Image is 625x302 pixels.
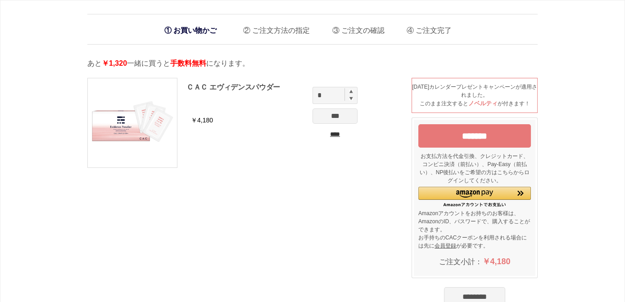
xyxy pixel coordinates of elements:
[435,243,456,249] a: 会員登録
[170,59,206,67] span: 手数料無料
[326,19,385,37] li: ご注文の確認
[87,58,538,69] p: あと 一緒に買うと になります。
[418,209,531,250] p: Amazonアカウントをお持ちのお客様は、AmazonのID、パスワードで、購入することができます。 お手持ちのCACクーポンを利用される場合には先に が必要です。
[418,187,531,207] div: Amazon Pay - Amazonアカウントをお使いください
[482,257,510,266] span: ￥4,180
[160,21,221,40] li: お買い物かご
[88,78,177,167] img: ＣＡＣ エヴィデンスパウダー
[418,152,531,185] p: お支払方法を代金引換、クレジットカード、コンビニ決済（前払い）、Pay-Easy（前払い）、NP後払いをご希望の方はこちらからログインしてください。
[349,90,353,93] img: spinplus.gif
[400,19,452,37] li: ご注文完了
[468,100,498,107] span: ノベルティ
[349,96,353,100] img: spinminus.gif
[412,78,538,113] div: [DATE]カレンダープレゼントキャンペーンが適用されました。 このまま注文すると が付きます！
[186,83,280,91] a: ＣＡＣ エヴィデンスパウダー
[102,59,127,67] span: ￥1,320
[236,19,310,37] li: ご注文方法の指定
[418,252,531,271] div: ご注文小計：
